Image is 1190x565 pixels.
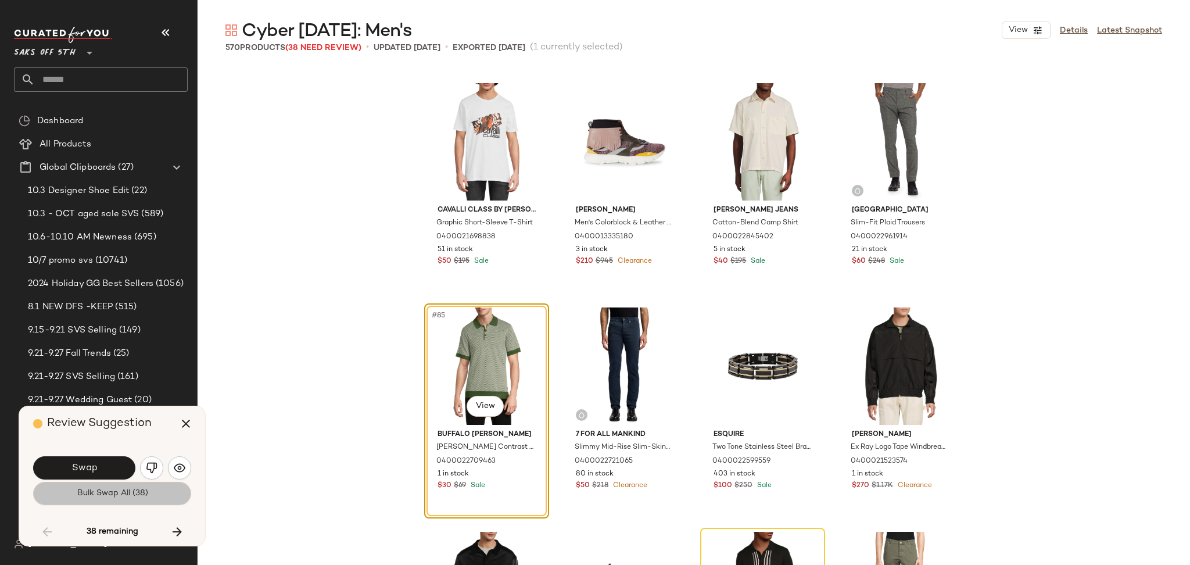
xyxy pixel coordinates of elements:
[576,245,608,255] span: 3 in stock
[854,187,861,194] img: svg%3e
[578,412,585,419] img: svg%3e
[117,324,141,337] span: (149)
[852,245,887,255] span: 21 in stock
[712,232,773,242] span: 0400022845402
[115,370,138,384] span: (161)
[851,232,908,242] span: 0400022961914
[366,41,369,55] span: •
[285,44,361,52] span: (38 Need Review)
[868,256,885,267] span: $248
[714,245,745,255] span: 5 in stock
[153,277,184,291] span: (1056)
[704,307,821,425] img: 0400022599559_YELLOWGOLD
[428,83,545,201] img: 0400021698838_WHITE
[445,41,448,55] span: •
[438,256,451,267] span: $50
[28,254,93,267] span: 10/7 promo svs
[116,161,134,174] span: (27)
[454,256,469,267] span: $195
[71,463,97,474] span: Swap
[132,394,152,407] span: (20)
[887,258,904,265] span: Sale
[596,256,613,267] span: $945
[14,539,23,549] img: svg%3e
[1002,22,1051,39] button: View
[576,469,614,480] span: 80 in stock
[242,20,411,43] span: Cyber [DATE]: Men's
[1008,26,1028,35] span: View
[146,462,157,474] img: svg%3e
[111,347,130,360] span: (25)
[431,310,447,321] span: #85
[852,256,866,267] span: $60
[851,218,925,228] span: Slim-Fit Plaid Trousers
[575,218,673,228] span: Men's Colorblock & Leather Fringe Trim Collar Sneakers
[129,184,147,198] span: (22)
[28,208,139,221] span: 10.3 - OCT aged sale SVS
[428,307,545,425] img: 0400022709463_OLIVECOMBO
[28,324,117,337] span: 9.15-9.21 SVS Selling
[93,254,127,267] span: (10741)
[33,456,135,480] button: Swap
[611,482,647,489] span: Clearance
[453,42,525,54] p: Exported [DATE]
[40,138,91,151] span: All Products
[852,481,869,491] span: $270
[436,442,535,453] span: [PERSON_NAME] Contrast Knit Shirt
[472,258,489,265] span: Sale
[714,469,755,480] span: 403 in stock
[139,208,163,221] span: (589)
[28,184,129,198] span: 10.3 Designer Shoe Edit
[438,205,536,216] span: Cavalli Class by [PERSON_NAME]
[843,83,959,201] img: 0400022961914_GREY
[576,256,593,267] span: $210
[1060,24,1088,37] a: Details
[1097,24,1162,37] a: Latest Snapshot
[714,256,728,267] span: $40
[467,396,504,417] button: View
[567,83,683,201] img: 0400013335180_LIPSTICK
[40,161,116,174] span: Global Clipboards
[14,27,113,43] img: cfy_white_logo.C9jOOHJF.svg
[748,258,765,265] span: Sale
[14,40,76,60] span: Saks OFF 5TH
[712,442,811,453] span: Two Tone Stainless Steel Bracelet
[37,115,83,128] span: Dashboard
[374,42,440,54] p: updated [DATE]
[436,218,533,228] span: Graphic Short-Sleeve T-Shirt
[436,456,496,467] span: 0400022709463
[19,115,30,127] img: svg%3e
[87,527,138,537] span: 38 remaining
[28,394,132,407] span: 9.21-9.27 Wedding Guest
[755,482,772,489] span: Sale
[132,231,156,244] span: (695)
[852,430,950,440] span: [PERSON_NAME]
[730,256,746,267] span: $195
[852,469,883,480] span: 1 in stock
[47,417,152,430] span: Review Suggestion
[575,456,633,467] span: 0400022721065
[575,232,633,242] span: 0400013335180
[28,231,132,244] span: 10.6-10.10 AM Newness
[615,258,652,265] span: Clearance
[851,456,908,467] span: 0400021523574
[225,42,361,54] div: Products
[567,307,683,425] img: 0400022721065_SEASTAR
[575,442,673,453] span: Slimmy Mid-Rise Slim-Skinny Jeans
[576,481,590,491] span: $50
[33,482,191,505] button: Bulk Swap All (38)
[113,301,137,314] span: (515)
[704,83,821,201] img: 0400022845402_WHITE
[28,301,113,314] span: 8.1 NEW DFS -KEEP
[712,218,798,228] span: Cotton-Blend Camp Shirt
[28,277,153,291] span: 2024 Holiday GG Best Sellers
[28,347,111,360] span: 9.21-9.27 Fall Trends
[76,489,148,498] span: Bulk Swap All (38)
[714,481,732,491] span: $100
[576,205,674,216] span: [PERSON_NAME]
[872,481,893,491] span: $1.17K
[895,482,932,489] span: Clearance
[225,24,237,36] img: svg%3e
[714,430,812,440] span: Esquire
[714,205,812,216] span: [PERSON_NAME] Jeans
